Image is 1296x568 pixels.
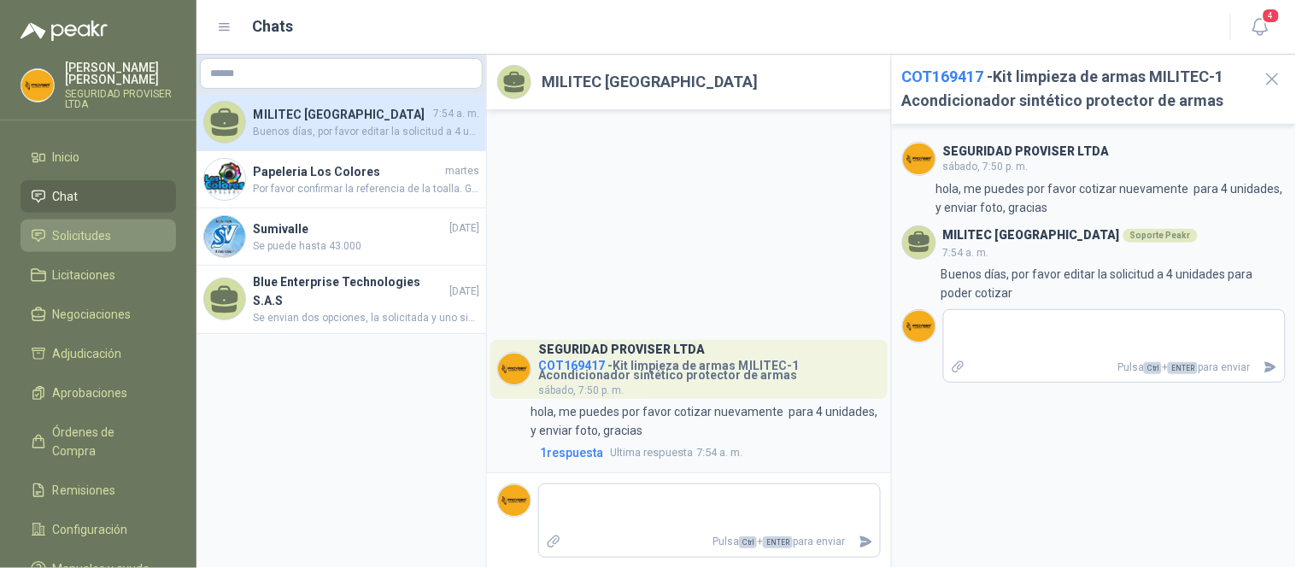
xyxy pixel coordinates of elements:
span: ENTER [1168,362,1198,374]
h2: MILITEC [GEOGRAPHIC_DATA] [542,70,758,94]
a: Chat [21,180,176,213]
span: 4 [1262,8,1281,24]
img: Company Logo [903,310,935,343]
span: 7:54 a. m. [943,247,989,259]
span: ENTER [763,536,793,548]
span: [DATE] [449,284,479,300]
h3: SEGURIDAD PROVISER LTDA [943,147,1110,156]
h4: Blue Enterprise Technologies S.A.S [253,272,446,310]
h1: Chats [253,15,294,38]
span: Ctrl [739,536,757,548]
span: Adjudicación [53,344,122,363]
a: Company LogoSumivalle[DATE]Se puede hasta 43.000 [196,208,486,266]
a: Solicitudes [21,220,176,252]
span: Ultima respuesta [610,444,693,461]
span: Órdenes de Compra [53,423,160,460]
p: hola, me puedes por favor cotizar nuevamente para 4 unidades, y enviar foto, gracias [531,402,881,440]
button: 4 [1245,12,1275,43]
span: 7:54 a. m. [610,444,742,461]
span: [DATE] [449,220,479,237]
h4: - Kit limpieza de armas MILITEC-1 Acondicionador sintético protector de armas [538,354,881,380]
span: Licitaciones [53,266,116,284]
h3: SEGURIDAD PROVISER LTDA [538,345,705,354]
span: Se envian dos opciones, la solicitada y uno similar de mejores caracteristicas marca Motorola. Am... [253,310,479,326]
a: Blue Enterprise Technologies S.A.S[DATE]Se envian dos opciones, la solicitada y uno similar de me... [196,266,486,334]
span: Inicio [53,148,80,167]
span: 1 respuesta [540,443,603,462]
span: martes [445,163,479,179]
label: Adjuntar archivos [944,353,973,383]
span: Solicitudes [53,226,112,245]
img: Company Logo [498,484,531,517]
span: Remisiones [53,481,116,500]
span: Ctrl [1144,362,1162,374]
div: Soporte Peakr [1123,229,1198,243]
a: Remisiones [21,474,176,507]
span: 7:54 a. m. [433,106,479,122]
span: Aprobaciones [53,384,128,402]
a: Licitaciones [21,259,176,291]
a: Adjudicación [21,337,176,370]
a: 1respuestaUltima respuesta7:54 a. m. [537,443,881,462]
h4: MILITEC [GEOGRAPHIC_DATA] [253,105,430,124]
a: Configuración [21,513,176,546]
h4: Papeleria Los Colores [253,162,442,181]
span: Por favor confirmar la referencia de la toalla. Gracias [253,181,479,197]
button: Enviar [1257,353,1285,383]
span: Negociaciones [53,305,132,324]
a: MILITEC [GEOGRAPHIC_DATA]7:54 a. m.Buenos días, por favor editar la solicitud a 4 unidades para p... [196,94,486,151]
span: Se puede hasta 43.000 [253,238,479,255]
p: Buenos días, por favor editar la solicitud a 4 unidades para poder cotizar [941,265,1287,302]
h3: MILITEC [GEOGRAPHIC_DATA] [943,231,1120,240]
span: Buenos días, por favor editar la solicitud a 4 unidades para poder cotizar [253,124,479,140]
span: sábado, 7:50 p. m. [538,384,624,396]
p: SEGURIDAD PROVISER LTDA [65,89,176,109]
img: Company Logo [498,353,531,385]
label: Adjuntar archivos [539,527,568,557]
img: Logo peakr [21,20,108,41]
img: Company Logo [21,69,54,102]
img: Company Logo [903,143,935,175]
p: [PERSON_NAME] [PERSON_NAME] [65,61,176,85]
img: Company Logo [204,216,245,257]
p: hola, me puedes por favor cotizar nuevamente para 4 unidades, y enviar foto, gracias [936,179,1286,217]
span: Chat [53,187,79,206]
p: Pulsa + para enviar [973,353,1258,383]
span: COT169417 [902,67,984,85]
a: Negociaciones [21,298,176,331]
a: Órdenes de Compra [21,416,176,467]
span: COT169417 [538,359,605,372]
a: Company LogoPapeleria Los ColoresmartesPor favor confirmar la referencia de la toalla. Gracias [196,151,486,208]
span: sábado, 7:50 p. m. [943,161,1029,173]
span: Configuración [53,520,128,539]
p: Pulsa + para enviar [568,527,853,557]
h4: Sumivalle [253,220,446,238]
button: Enviar [852,527,880,557]
h2: - Kit limpieza de armas MILITEC-1 Acondicionador sintético protector de armas [902,65,1248,114]
img: Company Logo [204,159,245,200]
a: Aprobaciones [21,377,176,409]
a: Inicio [21,141,176,173]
